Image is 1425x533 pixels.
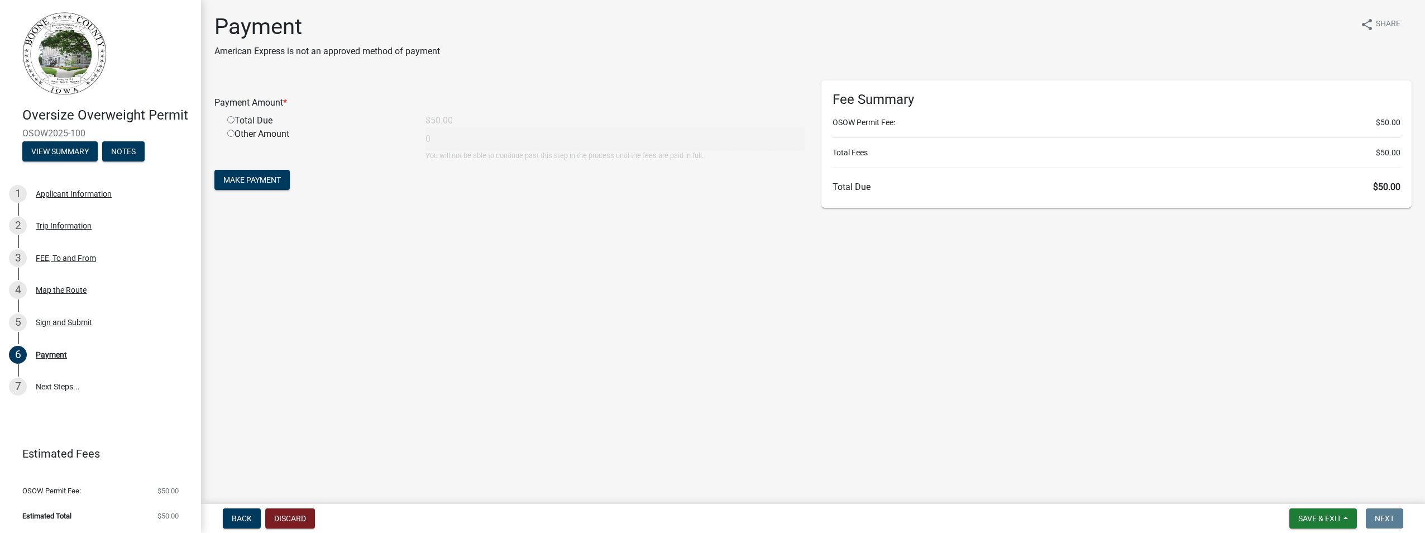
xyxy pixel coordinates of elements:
[157,487,179,494] span: $50.00
[1376,117,1400,129] span: $50.00
[1298,514,1341,523] span: Save & Exit
[833,182,1400,192] h6: Total Due
[22,141,98,161] button: View Summary
[9,185,27,203] div: 1
[833,147,1400,159] li: Total Fees
[1351,13,1409,35] button: shareShare
[22,147,98,156] wm-modal-confirm: Summary
[102,147,145,156] wm-modal-confirm: Notes
[22,128,179,139] span: OSOW2025-100
[1366,508,1403,529] button: Next
[36,190,112,198] div: Applicant Information
[36,222,92,230] div: Trip Information
[206,96,813,110] div: Payment Amount
[223,175,281,184] span: Make Payment
[9,313,27,331] div: 5
[9,249,27,267] div: 3
[22,107,192,123] h4: Oversize Overweight Permit
[1289,508,1357,529] button: Save & Exit
[9,378,27,396] div: 7
[36,351,67,359] div: Payment
[1373,182,1400,192] span: $50.00
[223,508,261,529] button: Back
[36,318,92,326] div: Sign and Submit
[214,45,440,58] p: American Express is not an approved method of payment
[219,114,417,127] div: Total Due
[22,512,71,520] span: Estimated Total
[157,512,179,520] span: $50.00
[265,508,315,529] button: Discard
[9,217,27,235] div: 2
[833,92,1400,108] h6: Fee Summary
[22,12,107,96] img: Boone County, Iowa
[1360,18,1374,31] i: share
[1376,18,1400,31] span: Share
[22,487,81,494] span: OSOW Permit Fee:
[102,141,145,161] button: Notes
[9,281,27,299] div: 4
[214,170,290,190] button: Make Payment
[1376,147,1400,159] span: $50.00
[232,514,252,523] span: Back
[36,254,96,262] div: FEE, To and From
[219,127,417,161] div: Other Amount
[1375,514,1394,523] span: Next
[214,13,440,40] h1: Payment
[9,346,27,364] div: 6
[833,117,1400,129] li: OSOW Permit Fee:
[9,442,183,465] a: Estimated Fees
[36,286,87,294] div: Map the Route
